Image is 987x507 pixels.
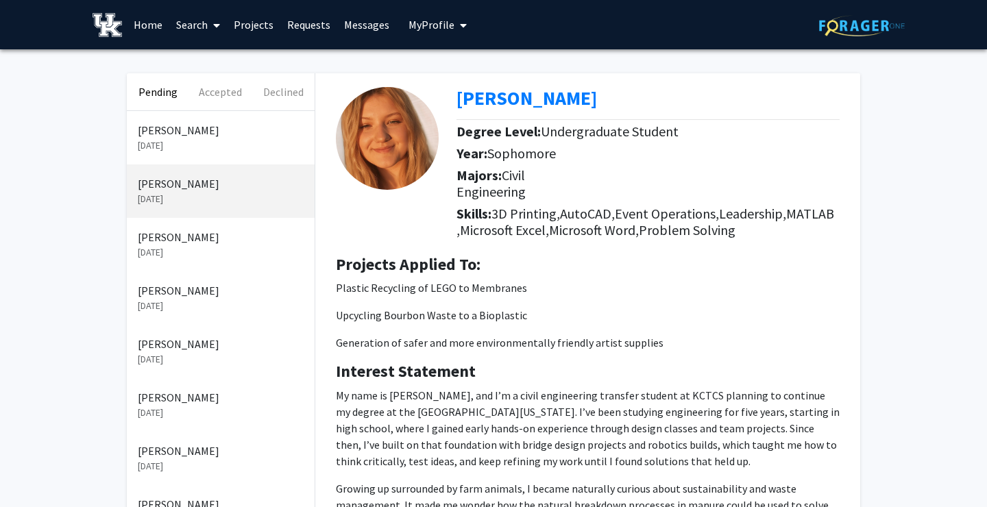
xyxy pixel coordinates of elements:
[127,1,169,49] a: Home
[138,282,304,299] p: [PERSON_NAME]
[456,123,541,140] b: Degree Level:
[138,138,304,153] p: [DATE]
[127,73,189,110] button: Pending
[138,175,304,192] p: [PERSON_NAME]
[560,205,615,222] span: AutoCAD,
[336,253,480,275] b: Projects Applied To:
[138,245,304,260] p: [DATE]
[409,18,454,32] span: My Profile
[138,389,304,406] p: [PERSON_NAME]
[138,336,304,352] p: [PERSON_NAME]
[10,445,58,497] iframe: Chat
[336,387,840,469] p: My name is [PERSON_NAME], and I’m a civil engineering transfer student at KCTCS planning to conti...
[138,122,304,138] p: [PERSON_NAME]
[169,1,227,49] a: Search
[639,221,735,238] span: Problem Solving
[456,86,597,110] a: Opens in a new tab
[138,299,304,313] p: [DATE]
[336,280,840,296] p: Plastic Recycling of LEGO to Membranes
[138,352,304,367] p: [DATE]
[227,1,280,49] a: Projects
[456,205,834,238] span: MATLAB ,
[252,73,315,110] button: Declined
[336,307,840,323] p: Upcycling Bourbon Waste to a Bioplastic
[336,360,476,382] b: Interest Statement
[456,166,526,200] span: Civil Engineering
[491,205,560,222] span: 3D Printing,
[138,443,304,459] p: [PERSON_NAME]
[819,15,905,36] img: ForagerOne Logo
[456,86,597,110] b: [PERSON_NAME]
[541,123,679,140] span: Undergraduate Student
[719,205,786,222] span: Leadership,
[615,205,719,222] span: Event Operations,
[138,406,304,420] p: [DATE]
[456,166,502,184] b: Majors:
[138,229,304,245] p: [PERSON_NAME]
[337,1,396,49] a: Messages
[549,221,639,238] span: Microsoft Word,
[138,459,304,473] p: [DATE]
[456,205,491,222] b: Skills:
[93,13,122,37] img: University of Kentucky Logo
[189,73,252,110] button: Accepted
[280,1,337,49] a: Requests
[460,221,549,238] span: Microsoft Excel,
[138,192,304,206] p: [DATE]
[456,145,487,162] b: Year:
[336,87,439,190] img: Profile Picture
[487,145,556,162] span: Sophomore
[336,334,840,351] p: Generation of safer and more environmentally friendly artist supplies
